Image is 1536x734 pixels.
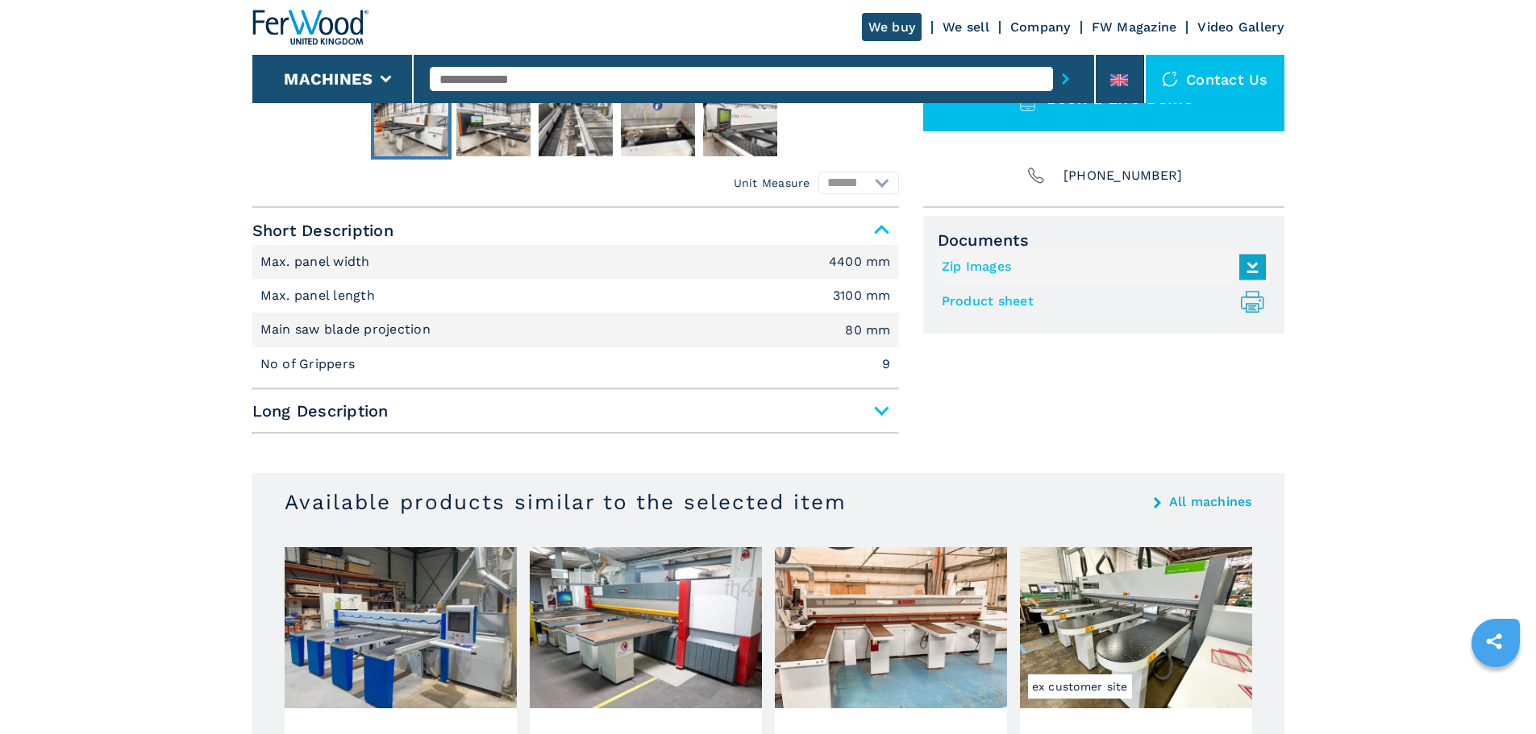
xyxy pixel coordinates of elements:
[260,287,380,305] p: Max. panel length
[530,547,762,708] img: Front Loading Beam Panel Saws SCHELLING FH 4 430/220-P
[942,288,1258,315] a: Product sheet
[1010,19,1071,35] a: Company
[1092,19,1177,35] a: FW Magazine
[938,230,1270,250] span: Documents
[862,13,922,41] a: We buy
[252,216,899,245] span: Short Description
[252,10,368,45] img: Ferwood
[260,253,374,271] p: Max. panel width
[252,245,899,382] div: Short Description
[1064,164,1183,187] span: [PHONE_NUMBER]
[829,255,891,268] em: 4400 mm
[1474,621,1514,661] a: sharethis
[1020,547,1252,708] img: Front Loading Beam Panel Saws SELCO WN 6
[882,358,890,371] em: 9
[833,289,891,302] em: 3100 mm
[621,98,695,156] img: 72e951302d28129e9fd17b2dcee77018
[943,19,989,35] a: We sell
[845,324,890,337] em: 80 mm
[260,321,435,338] p: Main saw blade projection
[252,95,899,160] nav: Thumbnail Navigation
[260,355,360,373] p: No of Grippers
[1162,71,1178,87] img: Contact us
[775,547,1007,708] img: Front Loading Beam Panel Saws SCM SIGMA IMPACT
[942,254,1258,280] a: Zip Images
[1197,19,1284,35] a: Video Gallery
[1467,661,1524,722] iframe: Chat
[374,98,448,156] img: a98a10c7d994b304032e06d97ccea5ec
[1169,496,1252,508] a: All machines
[285,547,517,708] img: Front Loading Beam Panel Saws HOLZMA HPP 250R/44/44
[453,95,534,160] button: Go to Slide 2
[618,95,698,160] button: Go to Slide 4
[371,95,452,160] button: Go to Slide 1
[703,98,777,156] img: 9fc77af9bd00b26fee91aaa9964d13c4
[456,98,531,156] img: 062df531ba73ffa164915849a25f8d6b
[1028,674,1132,699] span: ex customer site
[535,95,616,160] button: Go to Slide 3
[734,175,810,191] em: Unit Measure
[1025,164,1047,187] img: Phone
[1053,60,1078,97] button: submit-button
[285,489,847,515] h3: Available products similar to the selected item
[252,396,899,425] span: Long Description
[700,95,780,160] button: Go to Slide 5
[1146,55,1284,103] div: Contact us
[284,69,373,89] button: Machines
[539,98,613,156] img: bc30d806a6b8a9f0f74fcc1d13eaa4c4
